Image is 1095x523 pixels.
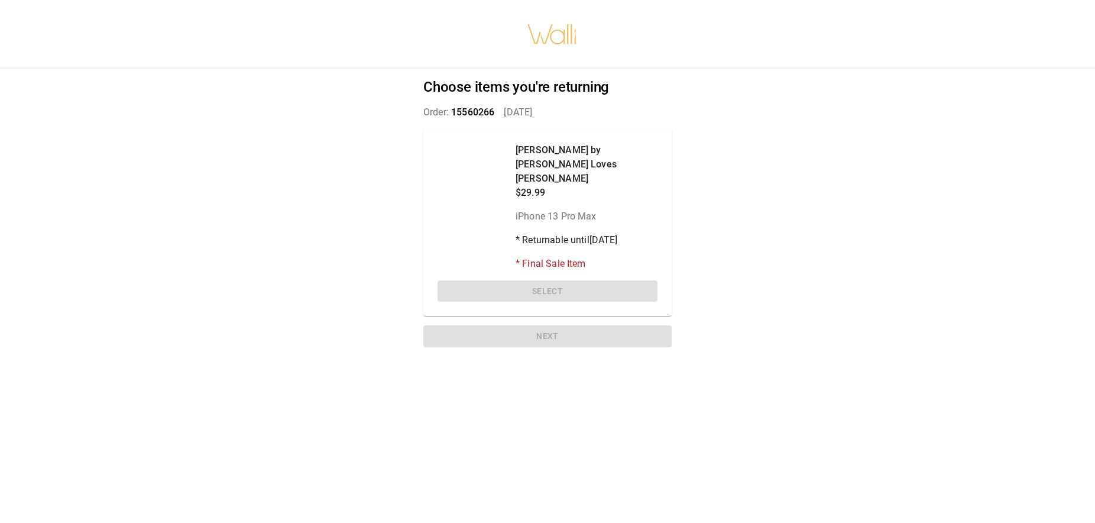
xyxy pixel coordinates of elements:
p: $29.99 [516,186,657,200]
p: Order: [DATE] [423,105,672,120]
img: walli-inc.myshopify.com [527,9,578,60]
p: * Final Sale Item [516,257,657,271]
span: 15560266 [451,106,494,118]
p: * Returnable until [DATE] [516,233,657,247]
p: [PERSON_NAME] by [PERSON_NAME] Loves [PERSON_NAME] [516,143,657,186]
h2: Choose items you're returning [423,79,672,96]
p: iPhone 13 Pro Max [516,209,657,224]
